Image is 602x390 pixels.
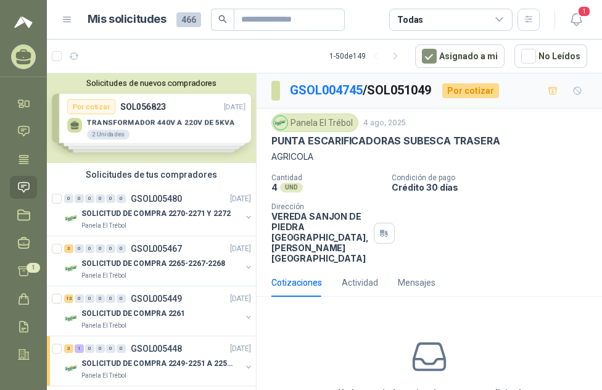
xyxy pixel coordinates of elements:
[64,241,254,281] a: 3 0 0 0 0 0 GSOL005467[DATE] Company LogoSOLICITUD DE COMPRA 2265-2267-2268Panela El Trébol
[271,135,500,147] p: PUNTA ESCARIFICADORAS SUBESCA TRASERA
[64,211,79,226] img: Company Logo
[342,276,378,289] div: Actividad
[218,15,227,23] span: search
[75,244,84,253] div: 0
[106,244,115,253] div: 0
[271,276,322,289] div: Cotizaciones
[230,243,251,255] p: [DATE]
[96,344,105,353] div: 0
[81,221,126,231] p: Panela El Trébol
[398,276,435,289] div: Mensajes
[397,13,423,27] div: Todas
[85,194,94,203] div: 0
[271,114,358,132] div: Panela El Trébol
[96,194,105,203] div: 0
[81,271,126,281] p: Panela El Trébol
[64,344,73,353] div: 3
[75,344,84,353] div: 1
[415,44,505,68] button: Asignado a mi
[96,294,105,303] div: 0
[47,73,256,163] div: Solicitudes de nuevos compradoresPor cotizarSOL056823[DATE] TRANSFORMADOR 440V A 220V DE 5KVA2 Un...
[176,12,201,27] span: 466
[81,308,185,320] p: SOLICITUD DE COMPRA 2261
[64,261,79,276] img: Company Logo
[271,173,382,182] p: Cantidad
[52,78,251,88] button: Solicitudes de nuevos compradores
[106,294,115,303] div: 0
[81,358,235,370] p: SOLICITUD DE COMPRA 2249-2251 A 2256-2258 Y 2262
[131,344,182,353] p: GSOL005448
[81,208,231,220] p: SOLICITUD DE COMPRA 2270-2271 Y 2272
[274,116,287,130] img: Company Logo
[64,244,73,253] div: 3
[392,182,597,193] p: Crédito 30 días
[131,244,182,253] p: GSOL005467
[271,202,369,211] p: Dirección
[64,294,73,303] div: 13
[271,182,278,193] p: 4
[392,173,597,182] p: Condición de pago
[64,341,254,381] a: 3 1 0 0 0 0 GSOL005448[DATE] Company LogoSOLICITUD DE COMPRA 2249-2251 A 2256-2258 Y 2262Panela E...
[230,293,251,305] p: [DATE]
[96,244,105,253] div: 0
[88,10,167,28] h1: Mis solicitudes
[64,361,79,376] img: Company Logo
[85,244,94,253] div: 0
[64,311,79,326] img: Company Logo
[230,343,251,355] p: [DATE]
[27,263,40,273] span: 1
[81,321,126,331] p: Panela El Trébol
[64,191,254,231] a: 0 0 0 0 0 0 GSOL005480[DATE] Company LogoSOLICITUD DE COMPRA 2270-2271 Y 2272Panela El Trébol
[442,83,499,98] div: Por cotizar
[117,294,126,303] div: 0
[290,81,432,100] p: / SOL051049
[514,44,587,68] button: No Leídos
[271,211,369,263] p: VEREDA SANJON DE PIEDRA [GEOGRAPHIC_DATA] , [PERSON_NAME][GEOGRAPHIC_DATA]
[64,291,254,331] a: 13 0 0 0 0 0 GSOL005449[DATE] Company LogoSOLICITUD DE COMPRA 2261Panela El Trébol
[10,260,37,283] a: 1
[117,194,126,203] div: 0
[271,150,587,164] p: AGRICOLA
[85,344,94,353] div: 0
[47,163,256,186] div: Solicitudes de tus compradores
[131,194,182,203] p: GSOL005480
[106,194,115,203] div: 0
[14,15,33,30] img: Logo peakr
[117,344,126,353] div: 0
[230,193,251,205] p: [DATE]
[75,294,84,303] div: 0
[577,6,591,17] span: 1
[75,194,84,203] div: 0
[64,194,73,203] div: 0
[329,46,405,66] div: 1 - 50 de 149
[280,183,303,193] div: UND
[363,117,406,129] p: 4 ago, 2025
[565,9,587,31] button: 1
[131,294,182,303] p: GSOL005449
[117,244,126,253] div: 0
[85,294,94,303] div: 0
[290,83,363,97] a: GSOL004745
[81,258,225,270] p: SOLICITUD DE COMPRA 2265-2267-2268
[81,371,126,381] p: Panela El Trébol
[106,344,115,353] div: 0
